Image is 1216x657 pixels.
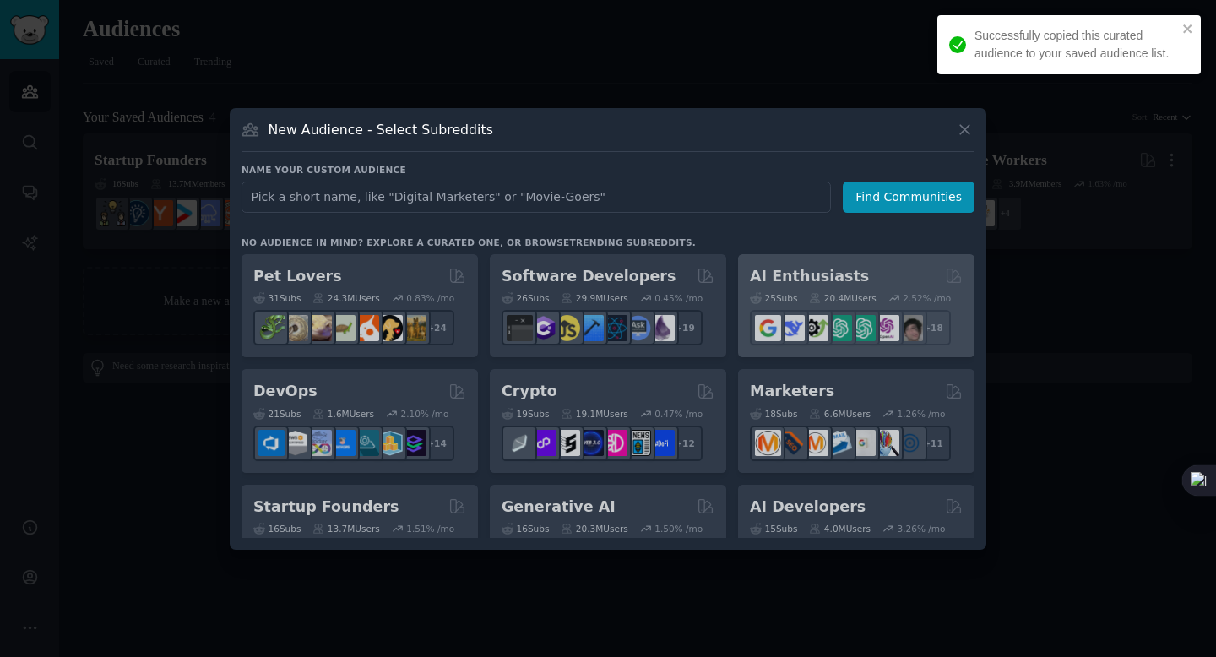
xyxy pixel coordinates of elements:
a: trending subreddits [569,237,692,247]
div: No audience in mind? Explore a curated one, or browse . [242,236,696,248]
button: Find Communities [843,182,974,213]
h3: Name your custom audience [242,164,974,176]
div: Successfully copied this curated audience to your saved audience list. [974,27,1177,62]
h3: New Audience - Select Subreddits [269,121,493,138]
button: close [1182,22,1194,35]
input: Pick a short name, like "Digital Marketers" or "Movie-Goers" [242,182,831,213]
